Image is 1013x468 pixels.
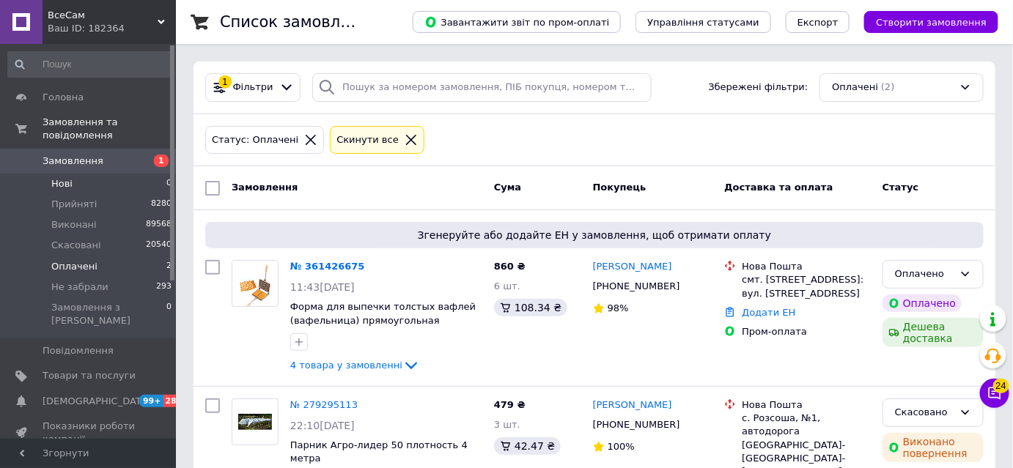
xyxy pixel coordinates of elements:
span: 479 ₴ [494,399,526,410]
a: № 279295113 [290,399,358,410]
span: Замовлення [232,182,298,193]
a: Фото товару [232,398,279,445]
span: 99+ [139,395,163,407]
a: № 361426675 [290,261,365,272]
a: Парник Агро-лидер 50 плотность 4 метра [290,439,468,464]
span: Покупець [593,182,647,193]
button: Експорт [786,11,850,33]
span: 2 [166,260,172,273]
span: 1 [154,155,169,167]
span: 20540 [146,239,172,252]
span: Показники роботи компанії [43,420,136,446]
span: 293 [156,281,172,294]
span: Згенеруйте або додайте ЕН у замовлення, щоб отримати оплату [211,228,978,242]
input: Пошук за номером замовлення, ПІБ покупця, номером телефону, Email, номером накладної [312,73,652,102]
span: Cума [494,182,521,193]
span: Скасовані [51,239,101,252]
span: Завантажити звіт по пром-оплаті [424,15,609,29]
span: Товари та послуги [43,369,136,382]
span: 0 [166,301,172,327]
span: Прийняті [51,198,97,211]
span: Нові [51,177,73,190]
a: Форма для выпечки толстых вафлей (вафельница) прямоугольная "Бельгийские Венские Вафли" [290,301,476,339]
span: 89568 [146,218,172,231]
span: Доставка та оплата [724,182,833,193]
div: Оплачено [895,267,954,282]
div: Пром-оплата [742,325,871,338]
div: [PHONE_NUMBER] [590,415,683,434]
h1: Список замовлень [220,13,369,31]
span: Замовлення та повідомлення [43,116,176,142]
div: [PHONE_NUMBER] [590,277,683,296]
span: Статус [883,182,919,193]
a: [PERSON_NAME] [593,398,672,412]
span: Замовлення з [PERSON_NAME] [51,301,166,327]
span: 8280 [151,198,172,211]
div: Оплачено [883,294,962,312]
span: Збережені фільтри: [709,81,808,94]
button: Створити замовлення [864,11,998,33]
div: Нова Пошта [742,260,871,273]
span: 24 [993,379,1009,393]
div: Статус: Оплачені [209,133,301,148]
div: 108.34 ₴ [494,299,567,316]
span: 3 шт. [494,419,520,430]
span: (2) [881,81,894,92]
span: ВсеСам [48,9,158,22]
span: 0 [166,177,172,190]
span: Експорт [797,17,839,28]
a: Створити замовлення [850,16,998,27]
span: 28 [163,395,180,407]
div: Скасовано [895,405,954,420]
span: 6 шт. [494,281,520,291]
button: Чат з покупцем24 [980,379,1009,408]
span: Замовлення [43,155,103,168]
div: 1 [218,75,232,89]
span: 22:10[DATE] [290,420,355,431]
span: 100% [608,441,635,452]
span: Управління статусами [647,17,759,28]
a: Фото товару [232,260,279,307]
div: Cкинути все [334,133,402,148]
div: смт. [STREET_ADDRESS]: вул. [STREET_ADDRESS] [742,273,871,300]
span: Фільтри [233,81,273,94]
span: Головна [43,91,84,104]
button: Завантажити звіт по пром-оплаті [413,11,621,33]
span: 4 товара у замовленні [290,360,402,371]
span: 860 ₴ [494,261,526,272]
button: Управління статусами [636,11,771,33]
input: Пошук [7,51,173,78]
div: Нова Пошта [742,398,871,412]
span: 11:43[DATE] [290,281,355,293]
div: 42.47 ₴ [494,437,561,455]
span: Створити замовлення [876,17,987,28]
div: Виконано повернення [883,433,984,462]
span: [DEMOGRAPHIC_DATA] [43,395,151,408]
span: Не забрали [51,281,108,294]
span: Оплачені [51,260,97,273]
span: Повідомлення [43,344,114,357]
a: [PERSON_NAME] [593,260,672,274]
img: Фото товару [238,399,273,445]
a: 4 товара у замовленні [290,360,420,371]
span: Оплачені [832,81,878,94]
span: 98% [608,302,629,313]
span: Виконані [51,218,97,231]
a: Додати ЕН [742,307,795,318]
div: Дешева доставка [883,318,984,347]
div: Ваш ID: 182364 [48,22,176,35]
img: Фото товару [232,261,278,306]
